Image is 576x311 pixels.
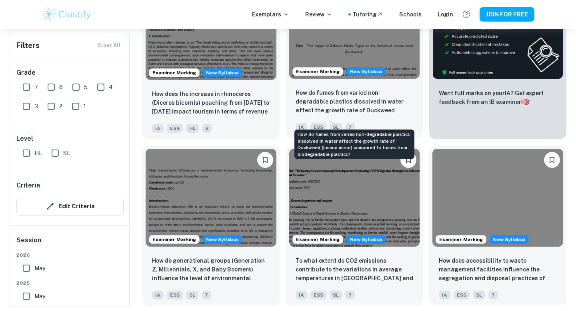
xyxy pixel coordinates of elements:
[167,291,183,299] span: ESS
[146,149,276,247] img: ESS IA example thumbnail: How do generational groups (Generation Z
[296,123,307,132] span: IA
[346,235,386,244] div: Starting from the May 2026 session, the ESS IA requirements have changed. We created this exempla...
[480,7,534,22] button: JOIN FOR FREE
[523,99,530,105] span: 🎯
[305,10,332,19] p: Review
[202,291,211,299] span: 7
[63,149,70,157] span: SL
[34,292,45,301] span: May
[310,123,326,132] span: ESS
[84,83,88,92] span: 5
[152,124,164,133] span: IA
[203,235,242,244] span: New Syllabus
[490,235,529,244] span: New Syllabus
[330,123,342,132] span: SL
[149,236,199,243] span: Examiner Marking
[59,83,63,92] span: 6
[293,236,343,243] span: Examiner Marking
[152,90,270,117] p: How does the increase in rhinoceros (Diceros bicornis) poaching from 2011 to 2021 impact tourism ...
[16,279,124,287] span: 2025
[436,236,486,243] span: Examiner Marking
[16,197,124,216] button: Edit Criteria
[488,291,498,299] span: 7
[473,291,485,299] span: SL
[142,146,280,306] a: Examiner MarkingStarting from the May 2026 session, the ESS IA requirements have changed. We crea...
[84,102,86,111] span: 1
[460,8,473,21] button: Help and Feedback
[16,251,124,259] span: 2026
[109,83,113,92] span: 4
[149,69,199,76] span: Examiner Marking
[286,146,423,306] a: Examiner MarkingStarting from the May 2026 session, the ESS IA requirements have changed. We crea...
[432,149,563,247] img: ESS IA example thumbnail: How does accessibility to waste manageme
[16,40,40,51] h6: Filters
[42,6,92,22] img: Clastify logo
[293,68,343,75] span: Examiner Marking
[296,256,414,283] p: To what extent do CO2 emissions contribute to the variations in average temperatures in Indonesia...
[294,130,414,159] div: How do fumes from varied non-degradable plastics dissolved in water affect the growth rate of Duc...
[186,124,199,133] span: HL
[203,68,242,77] div: Starting from the May 2026 session, the ESS IA requirements have changed. We created this exempla...
[289,149,420,247] img: ESS IA example thumbnail: To what extent do CO2 emissions contribu
[352,10,383,19] a: Tutoring
[310,291,326,299] span: ESS
[203,68,242,77] span: New Syllabus
[257,152,273,168] button: Please log in to bookmark exemplars
[544,152,560,168] button: Please log in to bookmark exemplars
[167,124,183,133] span: ESS
[16,181,40,190] h6: Criteria
[16,235,124,251] h6: Session
[16,68,124,78] h6: Grade
[152,256,270,283] p: How do generational groups (Generation Z, Millennials, X, and Baby Boomers) influence the level o...
[203,235,242,244] div: Starting from the May 2026 session, the ESS IA requirements have changed. We created this exempla...
[152,291,164,299] span: IA
[345,123,355,132] span: 7
[346,67,386,76] div: Starting from the May 2026 session, the ESS IA requirements have changed. We created this exempla...
[59,102,62,111] span: 2
[454,291,470,299] span: ESS
[429,146,566,306] a: Examiner MarkingStarting from the May 2026 session, the ESS IA requirements have changed. We crea...
[296,291,307,299] span: IA
[34,149,42,157] span: HL
[438,10,453,19] a: Login
[16,134,124,144] h6: Level
[346,235,386,244] span: New Syllabus
[346,67,386,76] span: New Syllabus
[439,256,557,283] p: How does accessibility to waste management facilities influence the segregation and disposal prac...
[186,291,198,299] span: SL
[330,291,342,299] span: SL
[439,291,450,299] span: IA
[399,10,422,19] a: Schools
[34,264,45,273] span: May
[345,291,355,299] span: 7
[490,235,529,244] div: Starting from the May 2026 session, the ESS IA requirements have changed. We created this exempla...
[202,124,212,133] span: 6
[296,88,414,116] p: How do fumes from varied non-degradable plastics dissolved in water affect the growth rate of Duc...
[252,10,289,19] p: Exemplars
[439,89,557,106] p: Want full marks on your IA ? Get expert feedback from an IB examiner!
[34,83,38,92] span: 7
[34,102,38,111] span: 3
